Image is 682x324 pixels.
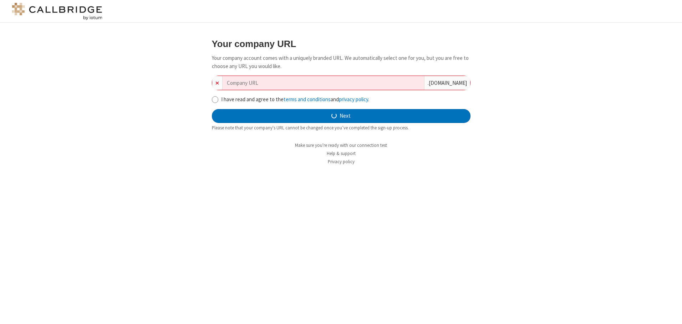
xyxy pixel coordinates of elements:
[340,112,351,120] span: Next
[11,3,103,20] img: logo@2x.png
[295,142,387,148] a: Make sure you're ready with our connection test
[212,109,470,123] button: Next
[212,54,470,70] p: Your company account comes with a uniquely branded URL. We automatically select one for you, but ...
[327,150,356,156] a: Help & support
[221,96,470,104] label: I have read and agree to the and .
[424,76,470,90] div: . [DOMAIN_NAME]
[284,96,331,103] a: terms and conditions
[212,39,470,49] h3: Your company URL
[328,159,355,165] a: Privacy policy
[212,124,470,131] div: Please note that your company's URL cannot be changed once you’ve completed the sign-up process.
[223,76,424,90] input: Company URL
[339,96,368,103] a: privacy policy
